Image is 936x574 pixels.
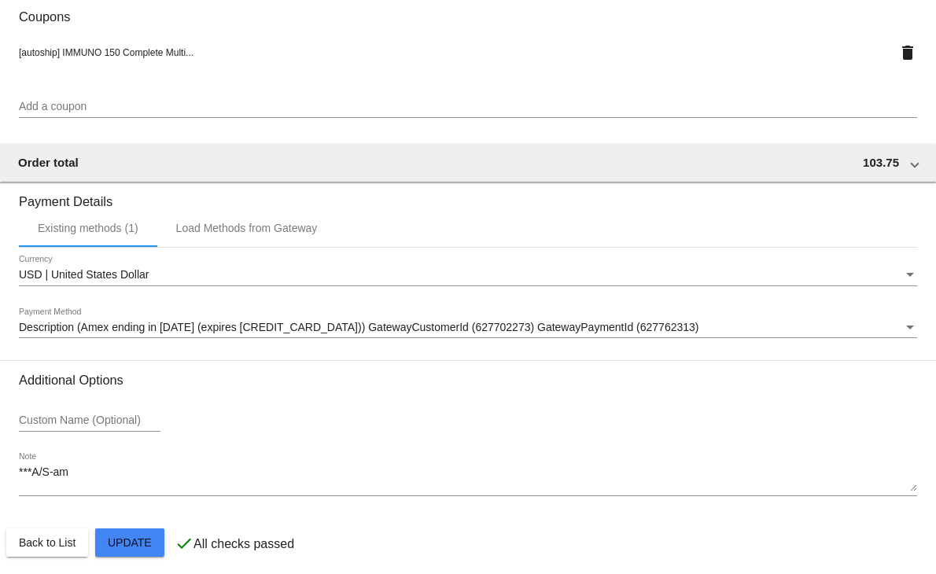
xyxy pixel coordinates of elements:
[19,101,917,113] input: Add a coupon
[38,222,138,234] div: Existing methods (1)
[19,536,76,549] span: Back to List
[18,156,79,169] span: Order total
[19,268,149,281] span: USD | United States Dollar
[108,536,152,549] span: Update
[193,537,294,551] p: All checks passed
[19,414,160,427] input: Custom Name (Optional)
[863,156,899,169] span: 103.75
[898,43,917,62] mat-icon: delete
[175,534,193,553] mat-icon: check
[19,321,698,333] span: Description (Amex ending in [DATE] (expires [CREDIT_CARD_DATA])) GatewayCustomerId (627702273) Ga...
[19,269,917,281] mat-select: Currency
[19,322,917,334] mat-select: Payment Method
[176,222,318,234] div: Load Methods from Gateway
[6,528,88,557] button: Back to List
[19,182,917,209] h3: Payment Details
[19,47,193,58] span: [autoship] IMMUNO 150 Complete Multi...
[95,528,164,557] button: Update
[19,373,917,388] h3: Additional Options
